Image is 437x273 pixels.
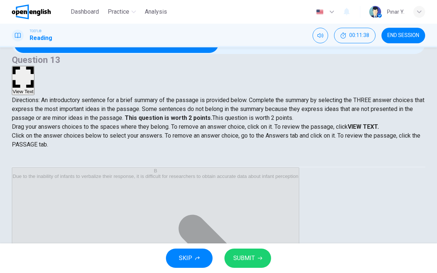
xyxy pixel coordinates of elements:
button: Analysis [142,5,170,18]
span: This question is worth 2 points. [212,114,293,121]
button: 00:11:38 [334,28,376,43]
button: SUBMIT [224,249,271,268]
button: SKIP [166,249,213,268]
span: SKIP [179,253,192,263]
button: Practice [105,5,139,18]
span: SUBMIT [233,253,255,263]
img: Profile picture [369,6,381,18]
span: Due to the inability of infants to verbalize their response, it is difficult for researchers to o... [13,173,298,179]
h4: Question 13 [12,54,425,66]
span: Analysis [145,7,167,16]
button: Dashboard [68,5,102,18]
span: Dashboard [71,7,99,16]
div: Hide [334,28,376,43]
span: 00:11:38 [349,33,369,38]
img: en [315,9,324,15]
div: B [13,168,298,173]
img: OpenEnglish logo [12,4,51,19]
p: Click on the answer choices below to select your answers. To remove an answer choice, go to the A... [12,131,425,149]
span: Practice [108,7,129,16]
button: END SESSION [381,28,425,43]
span: END SESSION [387,33,419,38]
button: View Text [12,66,34,95]
strong: This question is worth 2 points. [123,114,212,121]
span: Directions: An introductory sentence for a brief summary of the passage is provided below. Comple... [12,97,424,121]
a: OpenEnglish logo [12,4,68,19]
h1: Reading [30,34,52,43]
strong: VIEW TEXT. [348,123,379,130]
div: Choose test type tabs [12,149,425,167]
div: Mute [313,28,328,43]
span: TOEFL® [30,28,41,34]
div: Pınar Y. [387,7,404,16]
p: Drag your answers choices to the spaces where they belong. To remove an answer choice, click on i... [12,122,425,131]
